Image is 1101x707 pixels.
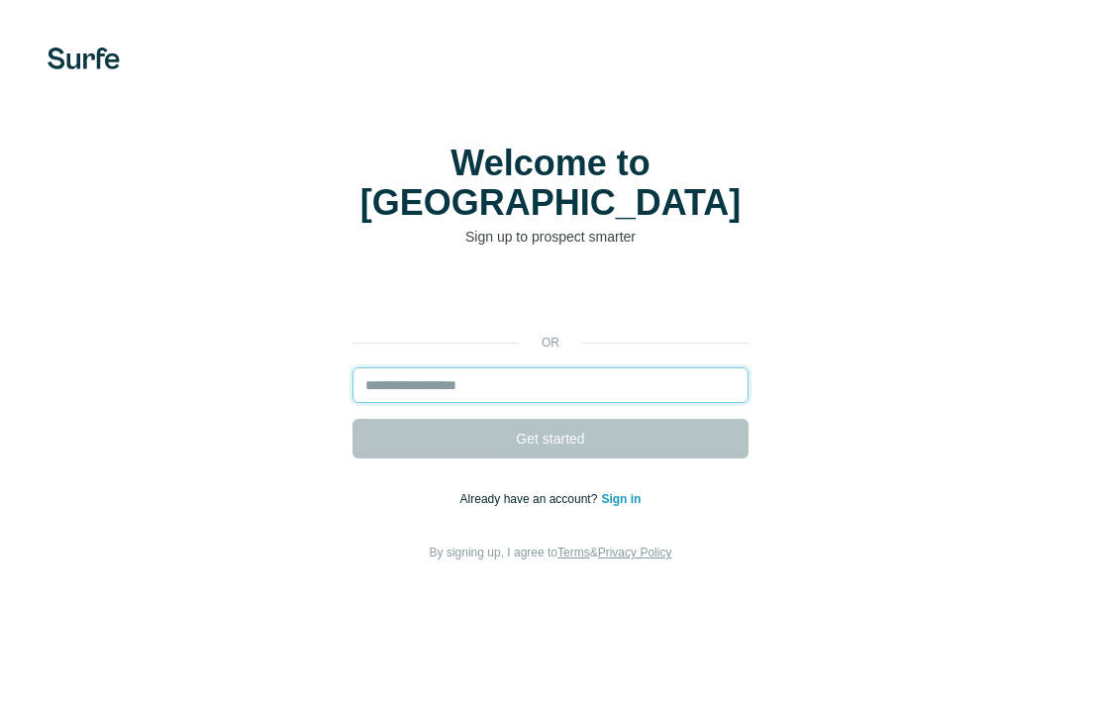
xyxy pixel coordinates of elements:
div: Über Google anmelden. Wird in neuem Tab geöffnet. [352,276,749,320]
span: Already have an account? [460,492,602,506]
p: Sign up to prospect smarter [352,227,749,247]
span: By signing up, I agree to & [430,546,672,559]
a: Terms [557,546,590,559]
iframe: Schaltfläche „Über Google anmelden“ [343,276,758,320]
a: Sign in [601,492,641,506]
h1: Welcome to [GEOGRAPHIC_DATA] [352,144,749,223]
p: or [519,334,582,352]
img: Surfe's logo [48,48,120,69]
a: Privacy Policy [598,546,672,559]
